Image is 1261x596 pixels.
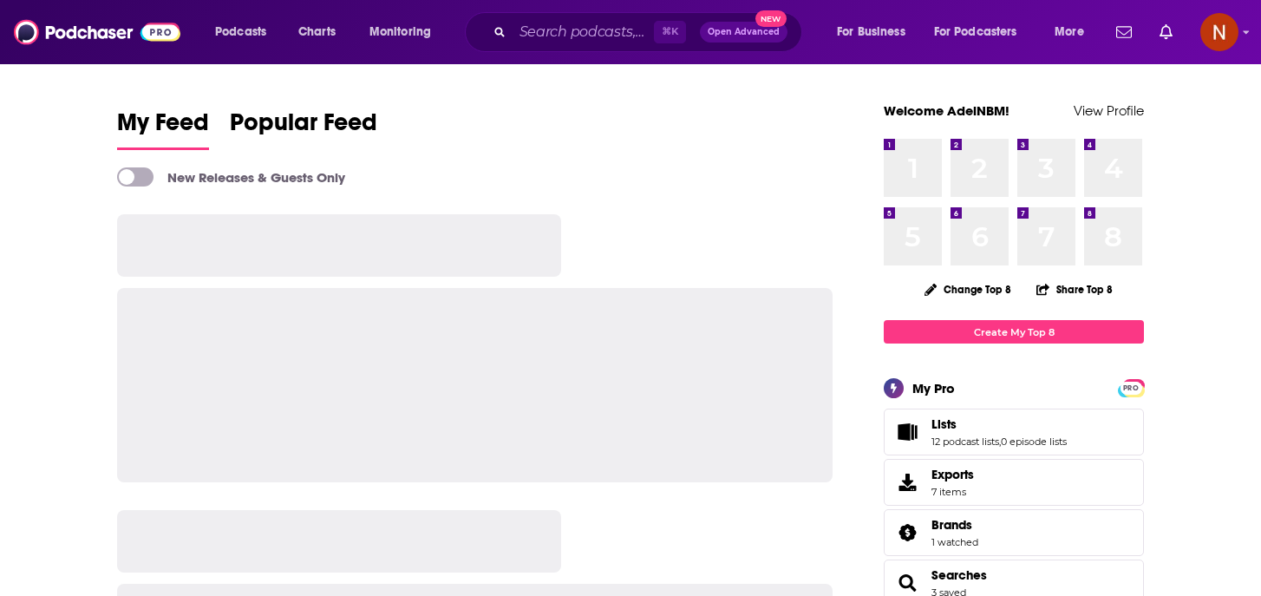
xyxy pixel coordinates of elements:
[884,320,1144,344] a: Create My Top 8
[890,571,925,595] a: Searches
[837,20,905,44] span: For Business
[298,20,336,44] span: Charts
[890,521,925,545] a: Brands
[1074,102,1144,119] a: View Profile
[14,16,180,49] img: Podchaser - Follow, Share and Rate Podcasts
[912,380,955,396] div: My Pro
[654,21,686,43] span: ⌘ K
[700,22,787,43] button: Open AdvancedNew
[890,470,925,494] span: Exports
[1200,13,1238,51] button: Show profile menu
[369,20,431,44] span: Monitoring
[513,18,654,46] input: Search podcasts, credits, & more...
[755,10,787,27] span: New
[931,517,972,533] span: Brands
[1055,20,1084,44] span: More
[215,20,266,44] span: Podcasts
[287,18,346,46] a: Charts
[203,18,289,46] button: open menu
[931,436,999,448] a: 12 podcast lists
[934,20,1017,44] span: For Podcasters
[1121,381,1141,394] a: PRO
[931,416,1067,432] a: Lists
[931,536,978,548] a: 1 watched
[884,102,1009,119] a: Welcome AdelNBM!
[1042,18,1106,46] button: open menu
[1153,17,1179,47] a: Show notifications dropdown
[931,416,957,432] span: Lists
[708,28,780,36] span: Open Advanced
[890,420,925,444] a: Lists
[923,18,1042,46] button: open menu
[931,486,974,498] span: 7 items
[884,459,1144,506] a: Exports
[914,278,1022,300] button: Change Top 8
[1200,13,1238,51] img: User Profile
[931,517,978,533] a: Brands
[825,18,927,46] button: open menu
[117,167,345,187] a: New Releases & Guests Only
[931,567,987,583] a: Searches
[357,18,454,46] button: open menu
[931,467,974,482] span: Exports
[1109,17,1139,47] a: Show notifications dropdown
[230,108,377,147] span: Popular Feed
[1036,272,1114,306] button: Share Top 8
[884,509,1144,556] span: Brands
[1121,382,1141,395] span: PRO
[999,436,1001,448] span: ,
[1001,436,1067,448] a: 0 episode lists
[117,108,209,150] a: My Feed
[117,108,209,147] span: My Feed
[481,12,819,52] div: Search podcasts, credits, & more...
[230,108,377,150] a: Popular Feed
[1200,13,1238,51] span: Logged in as AdelNBM
[884,409,1144,455] span: Lists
